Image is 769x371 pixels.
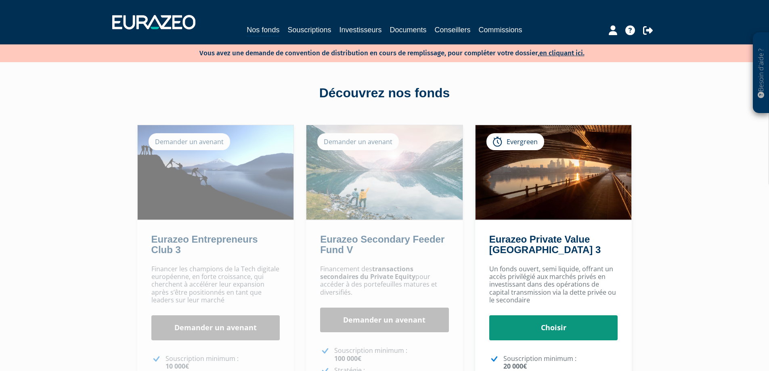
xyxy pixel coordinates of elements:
[112,15,195,29] img: 1732889491-logotype_eurazeo_blanc_rvb.png
[151,265,280,304] p: Financer les champions de la Tech digitale européenne, en forte croissance, qui cherchent à accél...
[138,125,294,220] img: Eurazeo Entrepreneurs Club 3
[539,49,585,57] a: en cliquant ici.
[151,234,258,255] a: Eurazeo Entrepreneurs Club 3
[151,315,280,340] a: Demander un avenant
[287,24,331,36] a: Souscriptions
[320,308,449,333] a: Demander un avenant
[320,265,449,296] p: Financement des pour accéder à des portefeuilles matures et diversifiés.
[166,362,189,371] strong: 10 000€
[476,125,632,220] img: Eurazeo Private Value Europe 3
[317,133,399,150] div: Demander un avenant
[334,354,361,363] strong: 100 000€
[479,24,522,36] a: Commissions
[489,315,618,340] a: Choisir
[320,234,444,255] a: Eurazeo Secondary Feeder Fund V
[489,234,601,255] a: Eurazeo Private Value [GEOGRAPHIC_DATA] 3
[503,362,527,371] strong: 20 000€
[247,24,279,37] a: Nos fonds
[149,133,230,150] div: Demander un avenant
[306,125,463,220] img: Eurazeo Secondary Feeder Fund V
[390,24,427,36] a: Documents
[339,24,381,36] a: Investisseurs
[486,133,544,150] div: Evergreen
[503,355,618,370] p: Souscription minimum :
[166,355,280,370] p: Souscription minimum :
[435,24,471,36] a: Conseillers
[756,37,766,109] p: Besoin d'aide ?
[155,84,615,103] div: Découvrez nos fonds
[320,264,415,281] strong: transactions secondaires du Private Equity
[334,347,449,362] p: Souscription minimum :
[176,46,585,58] p: Vous avez une demande de convention de distribution en cours de remplissage, pour compléter votre...
[489,265,618,304] p: Un fonds ouvert, semi liquide, offrant un accès privilégié aux marchés privés en investissant dan...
